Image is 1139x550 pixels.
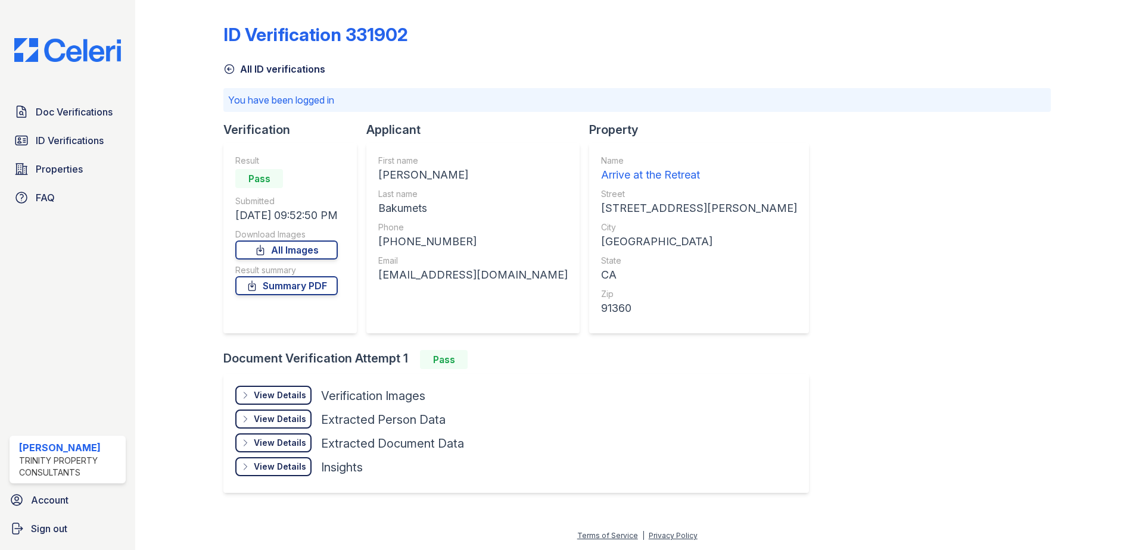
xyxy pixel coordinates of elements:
span: FAQ [36,190,55,205]
a: All Images [235,240,338,260]
div: [GEOGRAPHIC_DATA] [601,233,797,250]
div: View Details [254,437,306,449]
div: Document Verification Attempt 1 [223,350,819,369]
div: Bakumets [378,200,568,217]
div: Pass [235,169,283,188]
span: Properties [36,162,83,176]
div: View Details [254,389,306,401]
a: Privacy Policy [649,531,698,540]
a: Name Arrive at the Retreat [601,155,797,183]
div: CA [601,267,797,283]
div: Download Images [235,229,338,240]
a: All ID verifications [223,62,325,76]
a: Summary PDF [235,276,338,295]
div: [DATE] 09:52:50 PM [235,207,338,224]
div: State [601,255,797,267]
div: [PHONE_NUMBER] [378,233,568,250]
div: 91360 [601,300,797,317]
div: [PERSON_NAME] [378,167,568,183]
a: Sign out [5,517,130,540]
span: Account [31,493,69,507]
div: Extracted Document Data [321,435,464,452]
div: Applicant [366,121,589,138]
div: Phone [378,221,568,233]
div: View Details [254,413,306,425]
img: CE_Logo_Blue-a8612792a0a2168367f1c8372b55b34899dd931a85d93a1a3d3e32e68fde9ad4.png [5,38,130,62]
div: [EMAIL_ADDRESS][DOMAIN_NAME] [378,267,568,283]
div: View Details [254,461,306,473]
div: First name [378,155,568,167]
a: FAQ [10,186,126,210]
div: Insights [321,459,363,476]
a: Terms of Service [577,531,638,540]
a: Properties [10,157,126,181]
div: Property [589,121,819,138]
span: ID Verifications [36,133,104,148]
div: Verification Images [321,387,425,404]
div: Email [378,255,568,267]
div: Zip [601,288,797,300]
div: [STREET_ADDRESS][PERSON_NAME] [601,200,797,217]
div: [PERSON_NAME] [19,440,121,455]
div: Trinity Property Consultants [19,455,121,479]
div: City [601,221,797,233]
div: Result summary [235,264,338,276]
a: ID Verifications [10,129,126,152]
span: Doc Verifications [36,105,113,119]
div: Verification [223,121,366,138]
div: Street [601,188,797,200]
span: Sign out [31,521,67,536]
div: Name [601,155,797,167]
div: | [642,531,645,540]
div: Result [235,155,338,167]
div: Submitted [235,195,338,207]
div: Extracted Person Data [321,411,446,428]
div: Last name [378,188,568,200]
div: Arrive at the Retreat [601,167,797,183]
a: Doc Verifications [10,100,126,124]
p: You have been logged in [228,93,1046,107]
div: ID Verification 331902 [223,24,408,45]
a: Account [5,488,130,512]
div: Pass [420,350,468,369]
